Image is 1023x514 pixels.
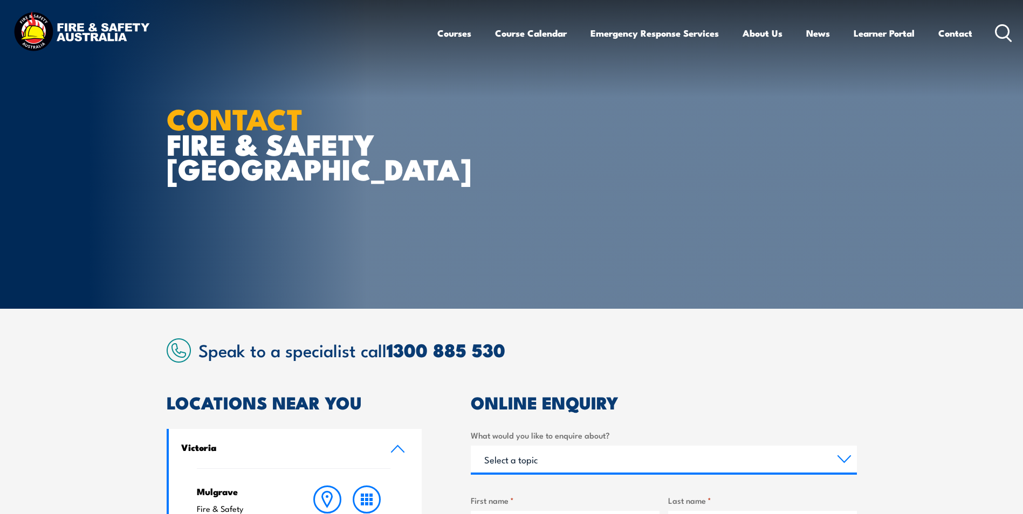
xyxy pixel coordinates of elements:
[387,335,505,364] a: 1300 885 530
[591,19,719,47] a: Emergency Response Services
[198,340,857,359] h2: Speak to a specialist call
[167,394,422,409] h2: LOCATIONS NEAR YOU
[167,106,433,181] h1: FIRE & SAFETY [GEOGRAPHIC_DATA]
[471,429,857,441] label: What would you like to enquire about?
[471,494,660,506] label: First name
[495,19,567,47] a: Course Calendar
[169,429,422,468] a: Victoria
[471,394,857,409] h2: ONLINE ENQUIRY
[197,485,287,497] h4: Mulgrave
[854,19,915,47] a: Learner Portal
[806,19,830,47] a: News
[668,494,857,506] label: Last name
[181,441,374,453] h4: Victoria
[437,19,471,47] a: Courses
[938,19,972,47] a: Contact
[743,19,782,47] a: About Us
[167,95,303,140] strong: CONTACT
